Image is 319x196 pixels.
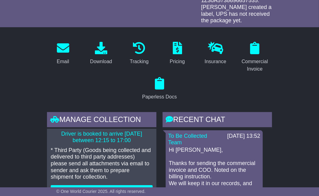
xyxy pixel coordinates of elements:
button: Cancel Booking [51,185,153,196]
div: Paperless Docs [142,93,177,101]
a: To Be Collected Team [168,133,207,146]
a: Commercial Invoice [238,40,272,75]
a: Email [53,40,73,68]
div: Manage collection [47,112,156,129]
a: Tracking [126,40,153,68]
p: * Third Party (Goods being collected and delivered to third party addresses) please send all atta... [51,147,153,181]
div: Tracking [130,58,149,65]
div: Insurance [205,58,226,65]
div: Pricing [170,58,185,65]
a: Paperless Docs [138,75,181,103]
span: © One World Courier 2025. All rights reserved. [56,189,146,194]
p: Driver is booked to arrive [DATE] between 12:15 to 17:00 [51,131,153,144]
div: Commercial Invoice [242,58,268,73]
a: Insurance [201,40,230,68]
div: Download [90,58,112,65]
div: [DATE] 13:52 [227,133,260,140]
div: Email [57,58,69,65]
a: Pricing [166,40,189,68]
div: RECENT CHAT [163,112,272,129]
a: Download [86,40,116,68]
